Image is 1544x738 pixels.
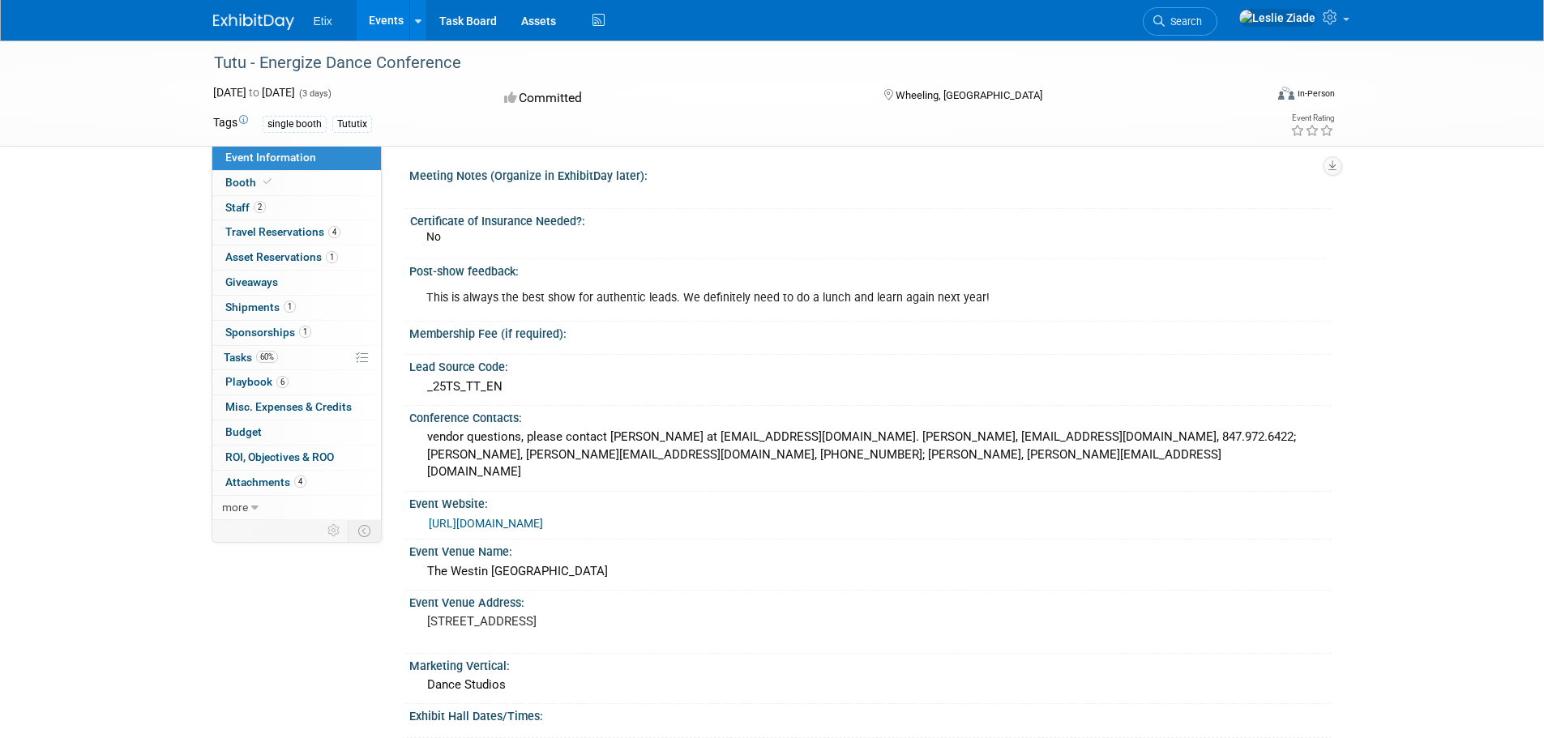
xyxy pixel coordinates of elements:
span: Asset Reservations [225,250,338,263]
img: Format-Inperson.png [1278,87,1294,100]
td: Personalize Event Tab Strip [320,520,349,541]
div: Membership Fee (if required): [409,322,1332,342]
span: Booth [225,176,275,189]
span: Travel Reservations [225,225,340,238]
td: Toggle Event Tabs [348,520,381,541]
a: Event Information [212,146,381,170]
span: 4 [294,476,306,488]
a: Attachments4 [212,471,381,495]
div: Post-show feedback: [409,259,1332,279]
a: Booth [212,171,381,195]
div: Event Rating [1290,114,1334,122]
span: Event Information [225,151,316,164]
img: ExhibitDay [213,14,294,30]
div: Marketing Vertical: [409,654,1332,674]
div: Exhibit Hall Dates/Times: [409,704,1332,724]
span: Tasks [224,351,278,364]
div: Meeting Notes (Organize in ExhibitDay later): [409,164,1332,184]
span: Sponsorships [225,326,311,339]
div: Tututix [332,116,372,133]
div: Event Venue Name: [409,540,1332,560]
td: Tags [213,114,248,133]
pre: [STREET_ADDRESS] [427,614,776,629]
div: The Westin [GEOGRAPHIC_DATA] [421,559,1319,584]
a: Sponsorships1 [212,321,381,345]
a: Misc. Expenses & Credits [212,395,381,420]
span: Etix [314,15,332,28]
a: Travel Reservations4 [212,220,381,245]
span: Misc. Expenses & Credits [225,400,352,413]
div: Conference Contacts: [409,406,1332,426]
a: Staff2 [212,196,381,220]
div: Dance Studios [421,672,1319,697]
span: ROI, Objectives & ROO [225,450,334,463]
span: Giveaways [225,275,278,288]
span: [DATE] [DATE] [213,86,295,99]
span: to [246,86,262,99]
img: Leslie Ziade [1238,9,1316,27]
span: Budget [225,425,262,438]
div: Event Website: [409,492,1332,512]
div: Tutu - Energize Dance Conference [208,49,1240,78]
span: 4 [328,226,340,238]
span: 1 [284,301,296,313]
span: 1 [326,251,338,263]
div: Event Format [1169,84,1336,109]
a: [URL][DOMAIN_NAME] [429,517,543,530]
a: Shipments1 [212,296,381,320]
span: Playbook [225,375,289,388]
a: ROI, Objectives & ROO [212,446,381,470]
div: vendor questions, please contact [PERSON_NAME] at [EMAIL_ADDRESS][DOMAIN_NAME]. [PERSON_NAME], [E... [421,424,1319,484]
span: Staff [225,201,266,214]
span: Wheeling, [GEOGRAPHIC_DATA] [896,89,1042,101]
a: Giveaways [212,271,381,295]
div: _25TS_TT_EN [421,374,1319,399]
i: Booth reservation complete [263,177,272,186]
span: Search [1165,15,1202,28]
div: Certificate of Insurance Needed?: [410,209,1324,229]
span: 60% [256,351,278,363]
span: 6 [276,376,289,388]
span: Attachments [225,476,306,488]
span: No [426,230,441,243]
span: more [222,501,248,514]
a: Asset Reservations1 [212,245,381,270]
span: Shipments [225,301,296,314]
a: Playbook6 [212,370,381,395]
div: This is always the best show for authentic leads. We definitely need to do a lunch and learn agai... [415,282,1152,314]
div: Lead Source Code: [409,355,1332,375]
a: Search [1143,7,1217,36]
span: 1 [299,326,311,338]
div: In-Person [1297,87,1335,100]
a: Budget [212,420,381,445]
div: single booth [263,116,327,133]
div: Committed [499,84,858,113]
a: more [212,496,381,520]
span: (3 days) [297,88,331,99]
span: 2 [254,201,266,213]
div: Event Venue Address: [409,591,1332,611]
a: Tasks60% [212,346,381,370]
